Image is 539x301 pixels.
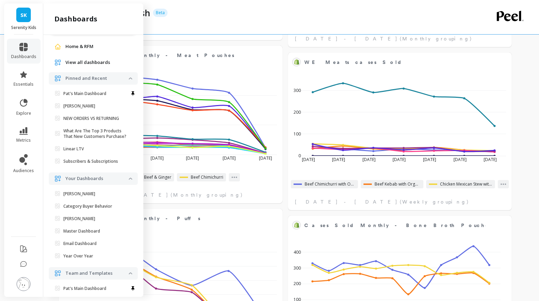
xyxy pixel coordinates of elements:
[75,214,256,223] span: Cases Sold Monthly - Puffs
[13,168,34,173] span: audiences
[54,43,61,50] img: navigation item icon
[375,181,421,187] span: Beef Kebab with Organic Vegetables, Herbs & Spices - 6
[153,9,168,17] p: Beta
[295,35,398,42] span: [DATE] - [DATE]
[20,11,27,19] span: SK
[65,75,129,82] p: Pinned and Recent
[304,222,491,229] span: Cases Sold Monthly - Bone Broth Pouches
[63,103,95,109] p: [PERSON_NAME]
[65,270,129,277] p: Team and Templates
[129,77,132,79] img: down caret icon
[65,59,110,66] span: View all dashboards
[63,91,106,96] p: Pat's Main Dashboard
[54,270,61,277] img: navigation item icon
[54,175,61,182] img: navigation item icon
[63,159,118,164] p: Subscribers & Subscriptions
[191,175,223,180] span: Beef Chimichurri
[16,138,31,143] span: metrics
[14,82,34,87] span: essentials
[63,286,106,291] p: Pat's Main Dashboard
[63,116,119,121] p: NEW ORDERS VS RETURNING
[54,75,61,82] img: navigation item icon
[63,146,84,152] p: Linear LTV
[304,220,485,230] span: Cases Sold Monthly - Bone Broth Pouches
[54,14,97,24] h2: dashboards
[63,228,100,234] p: Master Dashboard
[65,43,93,50] span: Home & RFM
[65,175,129,182] p: Your Dashboards
[63,204,112,209] p: Category Buyer Behavior
[129,178,132,180] img: down caret icon
[400,35,472,42] span: (Monthly grouping)
[295,198,398,205] span: [DATE] - [DATE]
[65,59,132,66] a: View all dashboards
[16,111,31,116] span: explore
[63,253,93,259] p: Year Over Year
[11,25,36,30] p: Serenity Kids
[304,59,402,66] span: WE Meats cases Sold
[17,277,30,291] img: profile picture
[400,198,469,205] span: (Weekly grouping)
[304,57,485,67] span: WE Meats cases Sold
[305,181,355,187] span: Beef Chimichurri with Organic Vegetables, Herbs & Spices - 6
[129,272,132,274] img: down caret icon
[63,128,129,139] p: What Are The Top 3 Products That New Customers Purchase?
[11,54,36,59] span: dashboards
[63,216,95,222] p: [PERSON_NAME]
[440,181,493,187] span: Chicken Mexican Stew with Organic Vegetables, Herbs & Spices - 6
[171,191,243,198] span: (Monthly grouping)
[63,191,95,197] p: [PERSON_NAME]
[54,59,61,66] img: navigation item icon
[144,175,171,180] span: Beef & Ginger
[63,241,97,246] p: Email Dashboard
